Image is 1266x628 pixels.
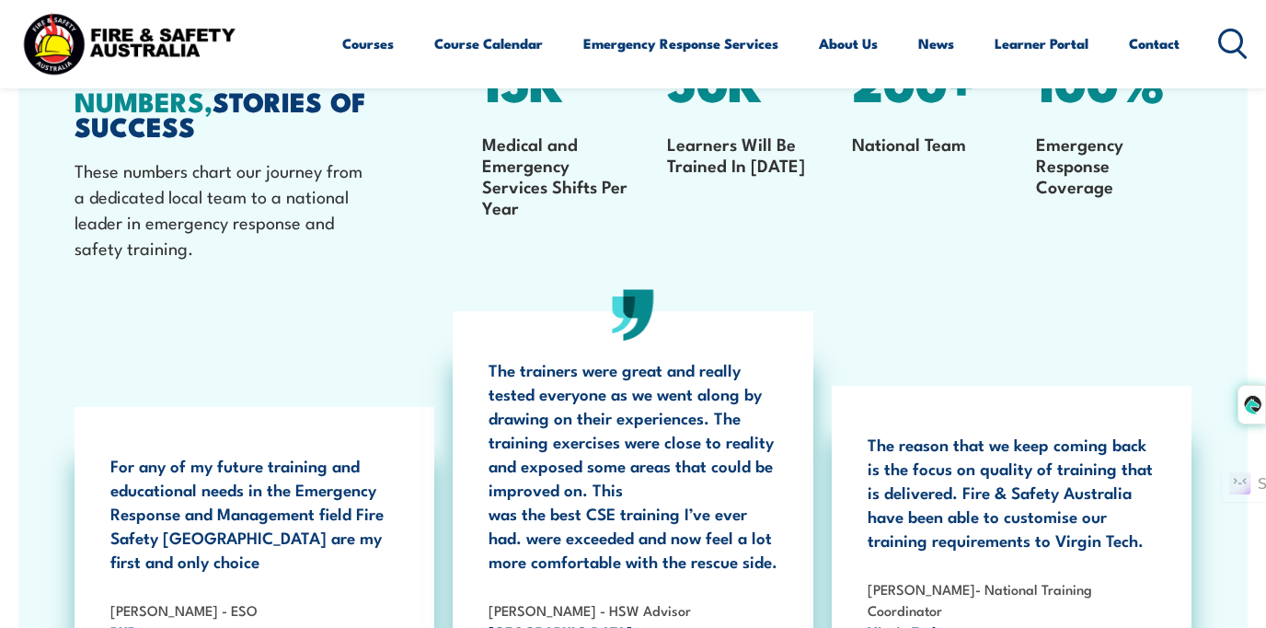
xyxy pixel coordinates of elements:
img: logo_orange.svg [29,29,44,44]
div: Keywords by Traffic [203,109,310,121]
a: News [918,21,954,65]
p: The reason that we keep coming back is the focus on quality of training that is delivered. Fire &... [868,432,1159,552]
p: Medical and Emergency Services Shifts Per Year [482,133,638,217]
p: The trainers were great and really tested everyone as we went along by drawing on their experienc... [489,357,780,573]
h2: STORIES OF SUCCESS [75,64,391,137]
p: These numbers chart our journey from a dedicated local team to a national leader in emergency res... [75,157,366,261]
img: tab_keywords_by_traffic_grey.svg [183,107,198,122]
a: Courses [342,21,394,65]
p: For any of my future training and educational needs in the Emergency Response and Management fiel... [110,453,402,573]
div: Domain Overview [70,109,165,121]
a: Learner Portal [995,21,1088,65]
a: Emergency Response Services [583,21,778,65]
p: Emergency Response Coverage [1036,133,1191,196]
strong: [PERSON_NAME] - ESO [110,599,258,620]
p: Learners Will Be Trained In [DATE] [667,133,823,175]
div: Domain: [DOMAIN_NAME] [48,48,202,63]
p: National Team [852,133,1007,154]
strong: [PERSON_NAME]- National Training Coordinator [868,578,1092,620]
a: About Us [819,21,878,65]
strong: [PERSON_NAME] - HSW Advisor [489,599,691,620]
img: website_grey.svg [29,48,44,63]
img: tab_domain_overview_orange.svg [50,107,64,122]
a: Course Calendar [434,21,543,65]
a: Contact [1129,21,1180,65]
div: v 4.0.24 [52,29,90,44]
